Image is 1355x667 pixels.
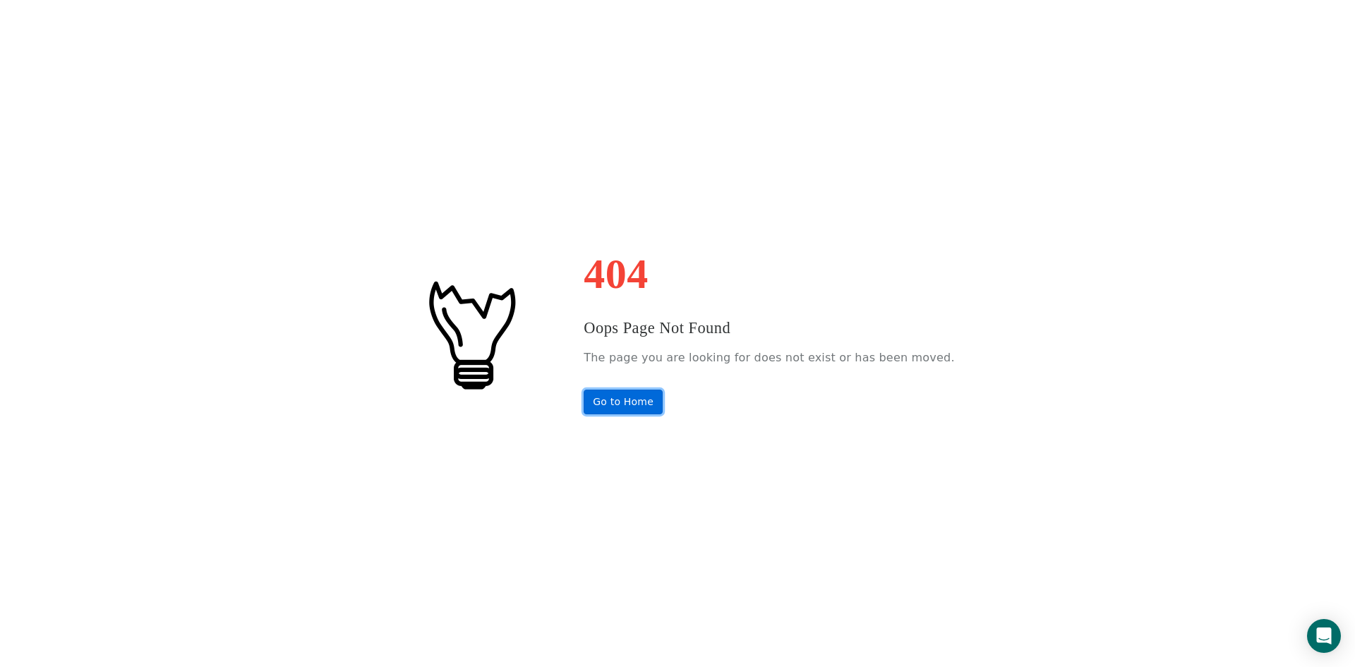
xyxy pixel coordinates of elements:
[584,253,954,295] h1: 404
[584,316,954,340] h3: Oops Page Not Found
[400,263,541,404] img: #
[584,390,663,414] a: Go to Home
[584,347,954,368] p: The page you are looking for does not exist or has been moved.
[1307,619,1341,653] div: Open Intercom Messenger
